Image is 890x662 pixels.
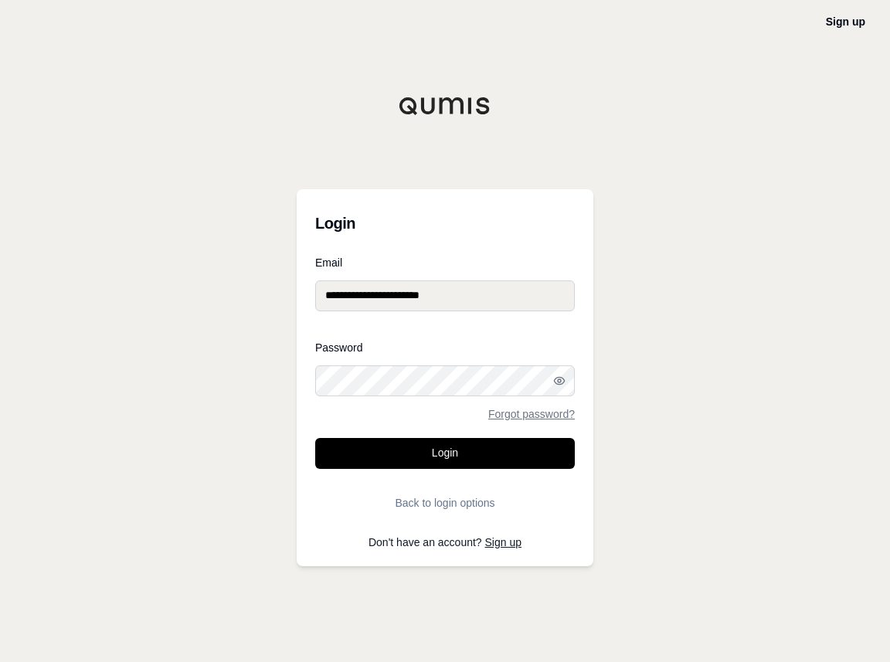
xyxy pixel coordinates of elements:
[488,409,575,419] a: Forgot password?
[485,536,521,548] a: Sign up
[315,342,575,353] label: Password
[315,438,575,469] button: Login
[315,487,575,518] button: Back to login options
[826,15,865,28] a: Sign up
[315,257,575,268] label: Email
[315,208,575,239] h3: Login
[399,97,491,115] img: Qumis
[315,537,575,548] p: Don't have an account?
